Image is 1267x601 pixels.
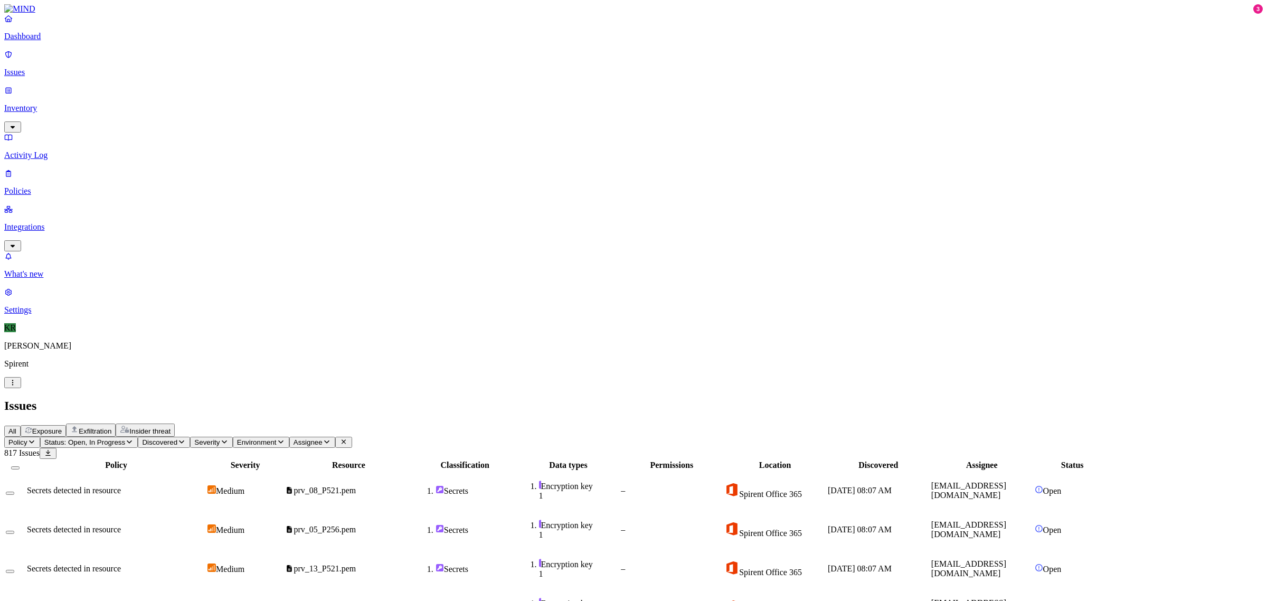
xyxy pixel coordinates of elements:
[142,438,177,446] span: Discovered
[294,438,323,446] span: Assignee
[4,323,16,332] span: KR
[207,564,216,572] img: severity-medium
[4,222,1263,232] p: Integrations
[931,481,1006,500] span: [EMAIL_ADDRESS][DOMAIN_NAME]
[539,481,619,491] div: Encryption key
[6,570,14,573] button: Select row
[1043,565,1062,574] span: Open
[216,486,244,495] span: Medium
[207,485,216,494] img: severity-medium
[621,486,625,495] span: –
[539,520,619,530] div: Encryption key
[436,564,444,572] img: secret
[6,492,14,495] button: Select row
[436,524,444,533] img: secret
[11,466,20,469] button: Select all
[237,438,277,446] span: Environment
[4,269,1263,279] p: What's new
[4,4,35,14] img: MIND
[1035,564,1043,572] img: status-open
[4,104,1263,113] p: Inventory
[4,32,1263,41] p: Dashboard
[1035,461,1110,470] div: Status
[1253,4,1263,14] div: 3
[828,525,892,534] span: [DATE] 08:07 AM
[207,524,216,533] img: severity-medium
[539,559,619,569] div: Encryption key
[436,564,516,574] div: Secrets
[4,14,1263,41] a: Dashboard
[4,359,1263,369] p: Spirent
[518,461,619,470] div: Data types
[539,481,541,489] img: secret-line
[1035,485,1043,494] img: status-open
[4,68,1263,77] p: Issues
[4,341,1263,351] p: [PERSON_NAME]
[6,531,14,534] button: Select row
[1043,525,1062,534] span: Open
[739,529,802,538] span: Spirent Office 365
[931,559,1006,578] span: [EMAIL_ADDRESS][DOMAIN_NAME]
[4,251,1263,279] a: What's new
[436,524,516,535] div: Secrets
[739,568,802,577] span: Spirent Office 365
[27,525,121,534] span: Secrets detected in resource
[4,448,40,457] span: 817 Issues
[32,427,62,435] span: Exposure
[4,399,1263,413] h2: Issues
[44,438,125,446] span: Status: Open, In Progress
[79,427,111,435] span: Exfiltration
[285,461,412,470] div: Resource
[621,461,722,470] div: Permissions
[4,305,1263,315] p: Settings
[216,565,244,574] span: Medium
[4,204,1263,250] a: Integrations
[724,461,826,470] div: Location
[4,4,1263,14] a: MIND
[8,438,27,446] span: Policy
[1043,486,1062,495] span: Open
[207,461,283,470] div: Severity
[1035,524,1043,533] img: status-open
[724,482,739,497] img: office-365
[539,559,541,567] img: secret-line
[828,564,892,573] span: [DATE] 08:07 AM
[294,564,356,573] span: prv_13_P521.pem
[27,486,121,495] span: Secrets detected in resource
[539,569,619,579] div: 1
[724,521,739,536] img: office-365
[4,133,1263,160] a: Activity Log
[27,564,121,573] span: Secrets detected in resource
[4,186,1263,196] p: Policies
[27,461,205,470] div: Policy
[294,525,356,534] span: prv_05_P256.pem
[216,525,244,534] span: Medium
[194,438,220,446] span: Severity
[621,525,625,534] span: –
[129,427,171,435] span: Insider threat
[539,491,619,501] div: 1
[621,564,625,573] span: –
[414,461,516,470] div: Classification
[436,485,444,494] img: secret
[436,485,516,496] div: Secrets
[4,287,1263,315] a: Settings
[539,530,619,540] div: 1
[294,486,356,495] span: prv_08_P521.pem
[8,427,16,435] span: All
[4,50,1263,77] a: Issues
[4,86,1263,131] a: Inventory
[4,168,1263,196] a: Policies
[539,520,541,528] img: secret-line
[931,461,1033,470] div: Assignee
[828,486,892,495] span: [DATE] 08:07 AM
[931,520,1006,539] span: [EMAIL_ADDRESS][DOMAIN_NAME]
[828,461,929,470] div: Discovered
[739,490,802,499] span: Spirent Office 365
[4,151,1263,160] p: Activity Log
[724,560,739,575] img: office-365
